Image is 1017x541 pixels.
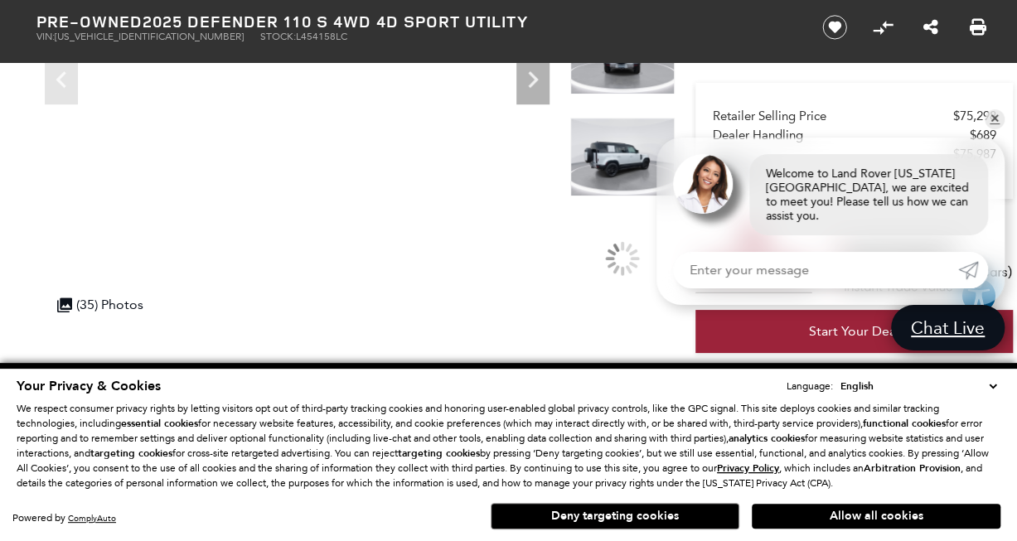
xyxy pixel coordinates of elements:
span: Your Privacy & Cookies [17,377,161,395]
a: Dealer Handling $689 [712,128,996,142]
div: Next [516,55,550,104]
span: $689 [970,128,996,142]
input: Enter your message [673,252,958,288]
a: Print this Pre-Owned 2025 Defender 110 S 4WD 4D Sport Utility [970,17,986,37]
button: Compare Vehicle [870,15,895,40]
span: VIN: [36,31,55,42]
span: Retailer Selling Price [712,109,953,123]
a: Submit [958,252,988,288]
span: Chat Live [903,316,993,339]
strong: Pre-Owned [36,10,143,32]
p: We respect consumer privacy rights by letting visitors opt out of third-party tracking cookies an... [17,401,1000,490]
span: L454158LC [296,31,347,42]
strong: functional cookies [863,417,946,430]
div: (35) Photos [49,288,152,321]
button: Allow all cookies [752,504,1000,529]
div: Language: [787,381,833,391]
a: Start Your Deal [695,310,1013,353]
img: Agent profile photo [673,154,733,214]
span: Start Your Deal [809,323,899,339]
span: $75,298 [953,109,996,123]
div: Welcome to Land Rover [US_STATE][GEOGRAPHIC_DATA], we are excited to meet you! Please tell us how... [749,154,988,235]
u: Privacy Policy [717,461,779,475]
select: Language Select [836,378,1000,394]
span: Stock: [260,31,296,42]
strong: essential cookies [121,417,198,430]
img: Used 2025 Fuji White Land Rover S image 4 [570,118,675,196]
div: Powered by [12,513,116,524]
a: Retailer Selling Price $75,298 [712,109,996,123]
strong: Arbitration Provision [864,461,961,475]
span: [US_VEHICLE_IDENTIFICATION_NUMBER] [55,31,244,42]
strong: targeting cookies [398,447,480,460]
strong: analytics cookies [729,432,805,445]
h1: 2025 Defender 110 S 4WD 4D Sport Utility [36,12,795,31]
button: Deny targeting cookies [491,503,739,529]
span: Dealer Handling [712,128,970,142]
strong: targeting cookies [90,447,172,460]
button: Save vehicle [816,14,853,41]
a: ComplyAuto [68,513,116,524]
a: Share this Pre-Owned 2025 Defender 110 S 4WD 4D Sport Utility [923,17,937,37]
a: Chat Live [891,305,1005,350]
